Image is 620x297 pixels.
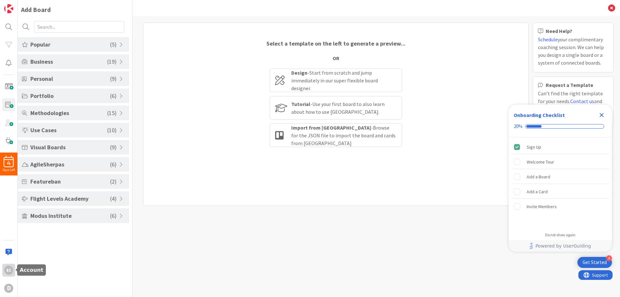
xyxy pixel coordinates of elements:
[291,124,397,147] div: - Browse for the JSON file to import the board and cards from [GEOGRAPHIC_DATA]
[110,194,117,203] span: ( 4 )
[511,140,609,154] div: Sign Up is complete.
[110,40,117,49] span: ( 5 )
[30,91,110,100] span: Portfolio
[107,109,117,117] span: ( 15 )
[7,161,11,165] span: 4
[4,284,13,293] div: D
[535,242,591,250] span: Powered by UserGuiding
[30,143,110,152] span: Visual Boards
[538,36,558,43] a: Schedule
[527,143,541,151] div: Sign Up
[596,110,607,120] div: Close Checklist
[511,185,609,199] div: Add a Card is incomplete.
[509,240,612,252] div: Footer
[538,90,608,121] div: Can’t find the right template for your needs. and we will gladly help you design your ideal board.
[538,36,604,66] span: your complimentary coaching session. We can help you design a single board or a system of connect...
[333,54,339,62] div: OR
[110,91,117,100] span: ( 6 )
[514,123,607,129] div: Checklist progress: 20%
[512,240,609,252] a: Powered by UserGuiding
[606,255,612,261] div: 4
[30,57,107,66] span: Business
[291,100,397,116] div: - Use your first board to also learn about how to use [GEOGRAPHIC_DATA].
[14,1,29,9] span: Support
[4,266,13,275] div: EC
[527,203,557,210] div: Invite Members
[527,188,548,196] div: Add a Card
[30,40,110,49] span: Popular
[527,173,550,181] div: Add a Board
[291,124,371,131] b: Import from [GEOGRAPHIC_DATA]
[110,160,117,169] span: ( 6 )
[20,267,43,273] h5: Account
[30,126,107,134] span: Use Cases
[509,137,612,228] div: Checklist items
[266,39,406,48] div: Select a template on the left to generate a preview...
[509,105,612,252] div: Checklist Container
[511,199,609,214] div: Invite Members is incomplete.
[291,101,310,107] b: Tutorial
[511,170,609,184] div: Add a Board is incomplete.
[30,74,110,83] span: Personal
[110,211,117,220] span: ( 6 )
[30,211,110,220] span: Modus Institute
[577,257,612,268] div: Open Get Started checklist, remaining modules: 4
[107,126,117,134] span: ( 10 )
[583,259,607,266] div: Get Started
[110,177,117,186] span: ( 2 )
[545,232,575,238] div: Do not show again
[291,69,397,92] div: - Start from scratch and jump immediately in our super flexible board designer.
[30,177,110,186] span: Featureban
[4,4,13,13] img: Visit kanbanzone.com
[30,109,107,117] span: Methodologies
[527,158,554,166] div: Welcome Tour
[546,82,593,88] b: Request a Template
[21,5,51,15] div: Add Board
[291,69,307,76] b: Design
[107,57,117,66] span: ( 19 )
[511,155,609,169] div: Welcome Tour is incomplete.
[514,111,565,119] div: Onboarding Checklist
[570,98,594,104] a: Contact us
[110,143,117,152] span: ( 9 )
[30,194,110,203] span: Flight Levels Academy
[30,160,110,169] span: AgileSherpas
[110,74,117,83] span: ( 9 )
[514,123,522,129] div: 20%
[34,21,124,33] input: Search...
[546,28,572,34] b: Need Help?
